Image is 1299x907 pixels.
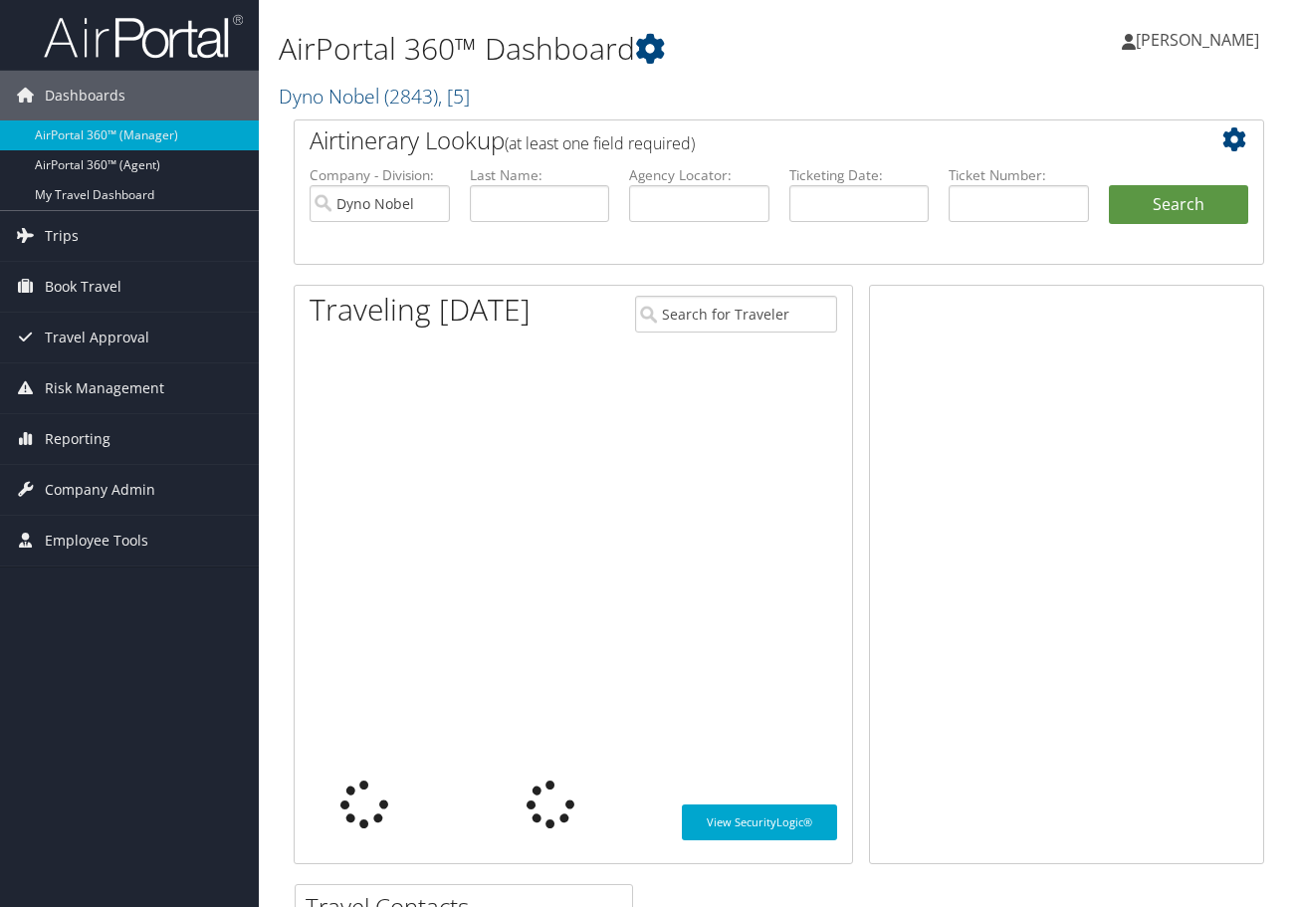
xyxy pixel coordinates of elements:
a: View SecurityLogic® [682,804,838,840]
span: , [ 5 ] [438,83,470,110]
span: [PERSON_NAME] [1136,29,1259,51]
span: Travel Approval [45,313,149,362]
span: Book Travel [45,262,121,312]
label: Ticketing Date: [789,165,930,185]
button: Search [1109,185,1249,225]
input: Search for Traveler [635,296,838,333]
label: Last Name: [470,165,610,185]
label: Agency Locator: [629,165,769,185]
h1: Traveling [DATE] [310,289,531,331]
img: airportal-logo.png [44,13,243,60]
label: Ticket Number: [949,165,1089,185]
span: (at least one field required) [505,132,695,154]
span: Employee Tools [45,516,148,566]
h2: Airtinerary Lookup [310,123,1168,157]
span: Reporting [45,414,110,464]
h1: AirPortal 360™ Dashboard [279,28,946,70]
a: Dyno Nobel [279,83,470,110]
span: Risk Management [45,363,164,413]
span: ( 2843 ) [384,83,438,110]
span: Trips [45,211,79,261]
span: Company Admin [45,465,155,515]
span: Dashboards [45,71,125,120]
a: [PERSON_NAME] [1122,10,1279,70]
label: Company - Division: [310,165,450,185]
